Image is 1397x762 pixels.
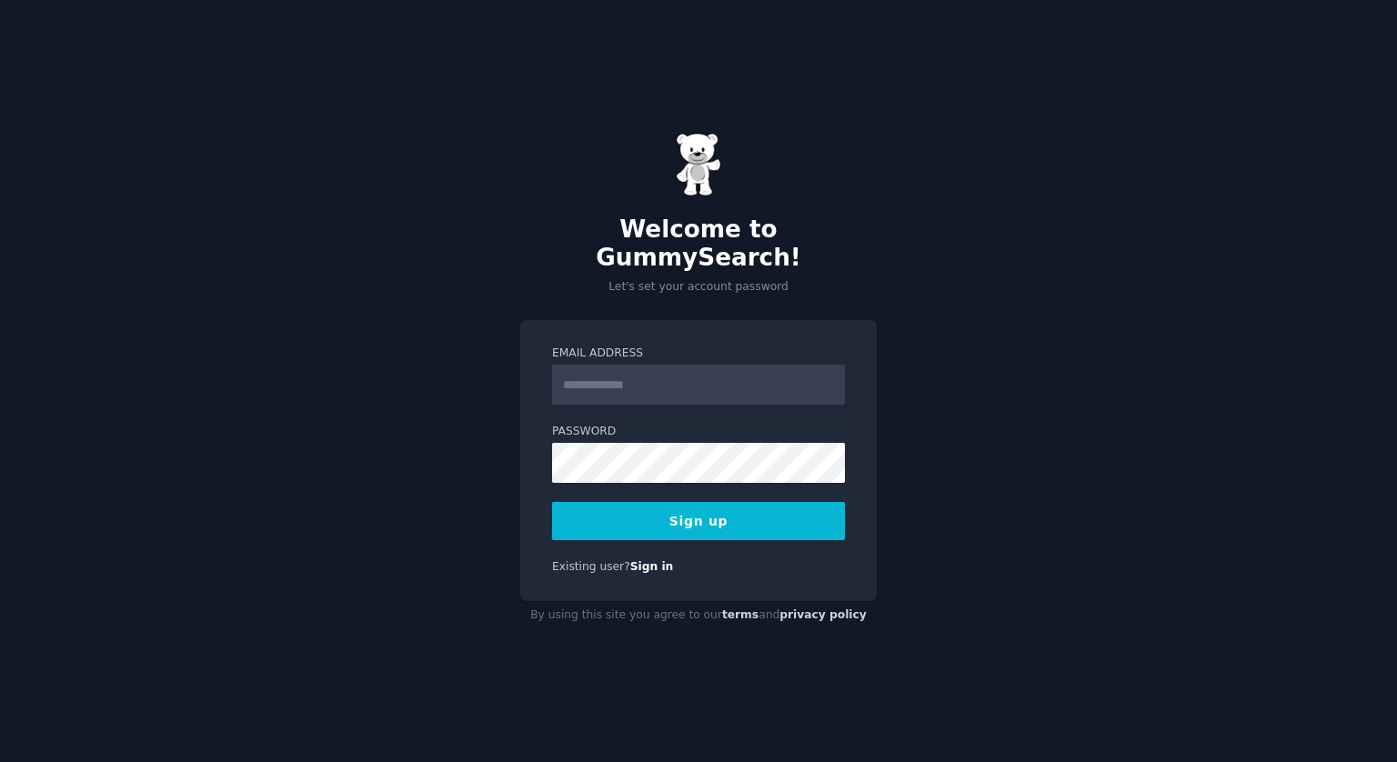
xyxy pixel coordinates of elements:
div: By using this site you agree to our and [520,601,877,630]
h2: Welcome to GummySearch! [520,216,877,273]
button: Sign up [552,502,845,540]
label: Email Address [552,346,845,362]
label: Password [552,424,845,440]
a: terms [722,608,759,621]
img: Gummy Bear [676,133,721,196]
a: Sign in [630,560,674,573]
a: privacy policy [779,608,867,621]
p: Let's set your account password [520,279,877,296]
span: Existing user? [552,560,630,573]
